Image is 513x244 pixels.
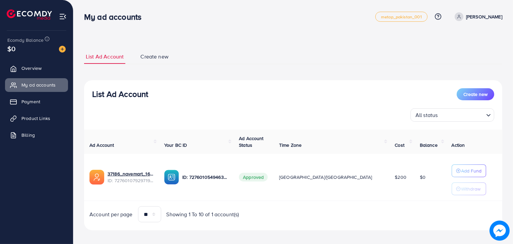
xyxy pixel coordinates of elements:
div: Search for option [410,108,494,122]
span: $0 [7,44,15,53]
span: Cost [395,142,404,148]
span: Payment [21,98,40,105]
span: Create new [463,91,488,98]
span: Account per page [89,211,133,218]
img: image [490,221,510,241]
img: menu [59,13,67,20]
button: Withdraw [452,182,486,195]
span: Approved [239,173,268,181]
span: Overview [21,65,42,72]
span: All status [414,110,439,120]
span: metap_pakistan_001 [381,15,422,19]
button: Add Fund [452,164,486,177]
p: ID: 7276010549463367682 [182,173,228,181]
img: ic-ba-acc.ded83a64.svg [164,170,179,185]
a: [PERSON_NAME] [452,12,502,21]
span: $200 [395,174,406,180]
p: Withdraw [461,185,481,193]
span: Ad Account Status [239,135,264,148]
img: ic-ads-acc.e4c84228.svg [89,170,104,185]
img: image [59,46,66,52]
span: List Ad Account [86,53,124,60]
h3: List Ad Account [92,89,148,99]
span: Ecomdy Balance [7,37,44,43]
input: Search for option [440,109,484,120]
span: ID: 7276010792971960322 [108,177,153,184]
a: Product Links [5,112,68,125]
a: My ad accounts [5,78,68,92]
h3: My ad accounts [84,12,147,22]
a: Overview [5,62,68,75]
span: Showing 1 To 10 of 1 account(s) [167,211,239,218]
span: My ad accounts [21,82,56,88]
a: metap_pakistan_001 [375,12,428,22]
span: Create new [140,53,169,60]
div: <span class='underline'>37186_navemart_1694078280121</span></br>7276010792971960322 [108,170,153,184]
p: Add Fund [461,167,482,175]
span: Product Links [21,115,50,122]
span: Ad Account [89,142,114,148]
span: Action [452,142,465,148]
span: Time Zone [279,142,302,148]
img: logo [7,9,52,20]
span: [GEOGRAPHIC_DATA]/[GEOGRAPHIC_DATA] [279,174,372,180]
a: Payment [5,95,68,108]
a: Billing [5,128,68,142]
p: [PERSON_NAME] [466,13,502,21]
a: 37186_navemart_1694078280121 [108,170,153,177]
span: Billing [21,132,35,138]
span: Your BC ID [164,142,187,148]
span: $0 [420,174,426,180]
span: Balance [420,142,438,148]
button: Create new [457,88,494,100]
